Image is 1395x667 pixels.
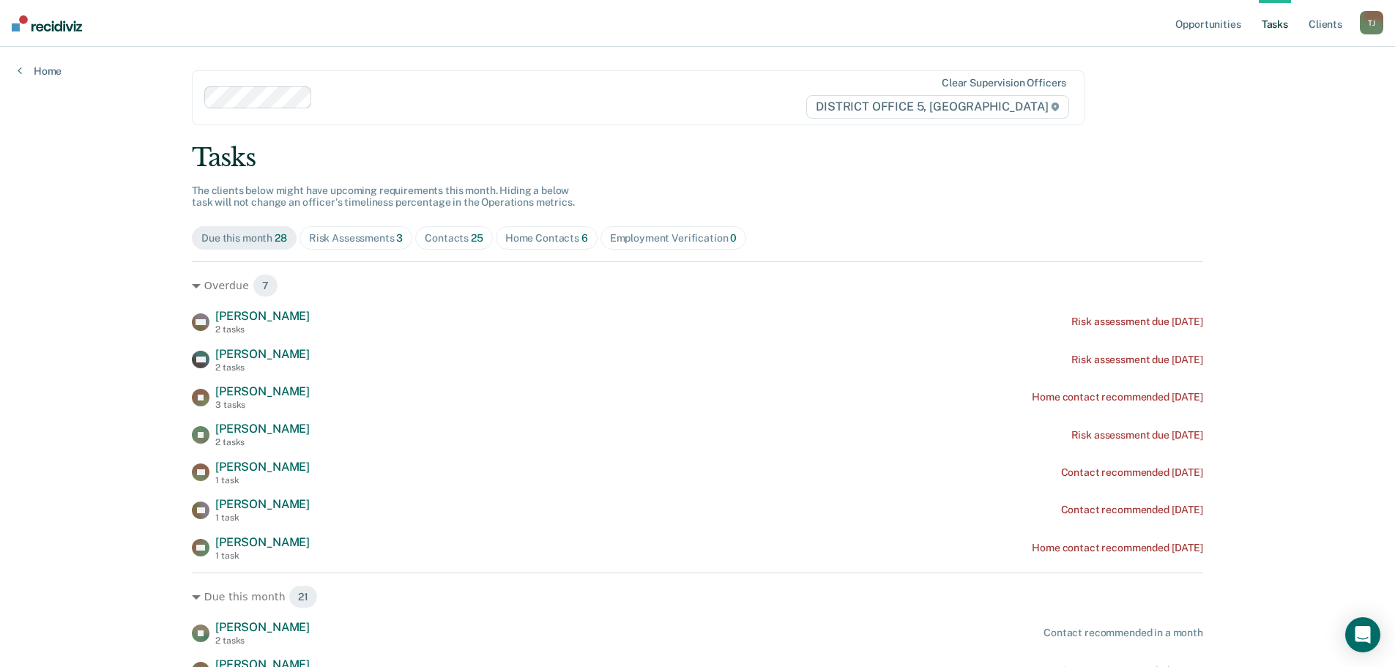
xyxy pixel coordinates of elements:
div: Risk assessment due [DATE] [1071,354,1203,366]
div: Overdue 7 [192,274,1203,297]
span: [PERSON_NAME] [215,460,310,474]
div: 2 tasks [215,362,310,373]
div: 1 task [215,551,310,561]
div: Home Contacts [505,232,588,245]
div: 1 task [215,513,310,523]
a: Home [18,64,62,78]
span: 3 [396,232,403,244]
span: [PERSON_NAME] [215,422,310,436]
div: Risk assessment due [DATE] [1071,316,1203,328]
span: 25 [471,232,483,244]
div: Risk Assessments [309,232,403,245]
span: [PERSON_NAME] [215,497,310,511]
span: [PERSON_NAME] [215,620,310,634]
div: T J [1360,11,1383,34]
span: 6 [581,232,588,244]
span: [PERSON_NAME] [215,384,310,398]
span: 28 [275,232,287,244]
div: Due this month 21 [192,585,1203,608]
div: Contact recommended [DATE] [1061,466,1203,479]
span: [PERSON_NAME] [215,535,310,549]
span: The clients below might have upcoming requirements this month. Hiding a below task will not chang... [192,185,575,209]
div: 2 tasks [215,636,310,646]
div: Clear supervision officers [942,77,1066,89]
span: [PERSON_NAME] [215,309,310,323]
div: Due this month [201,232,287,245]
div: Open Intercom Messenger [1345,617,1380,652]
div: Employment Verification [610,232,737,245]
div: Contacts [425,232,483,245]
button: TJ [1360,11,1383,34]
div: Risk assessment due [DATE] [1071,429,1203,441]
div: 2 tasks [215,324,310,335]
div: Home contact recommended [DATE] [1032,391,1203,403]
span: 7 [253,274,278,297]
div: Contact recommended [DATE] [1061,504,1203,516]
div: Home contact recommended [DATE] [1032,542,1203,554]
span: 0 [730,232,737,244]
span: [PERSON_NAME] [215,347,310,361]
span: DISTRICT OFFICE 5, [GEOGRAPHIC_DATA] [806,95,1069,119]
div: 3 tasks [215,400,310,410]
div: Contact recommended in a month [1044,627,1203,639]
div: 2 tasks [215,437,310,447]
div: Tasks [192,143,1203,173]
span: 21 [289,585,318,608]
div: 1 task [215,475,310,485]
img: Recidiviz [12,15,82,31]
